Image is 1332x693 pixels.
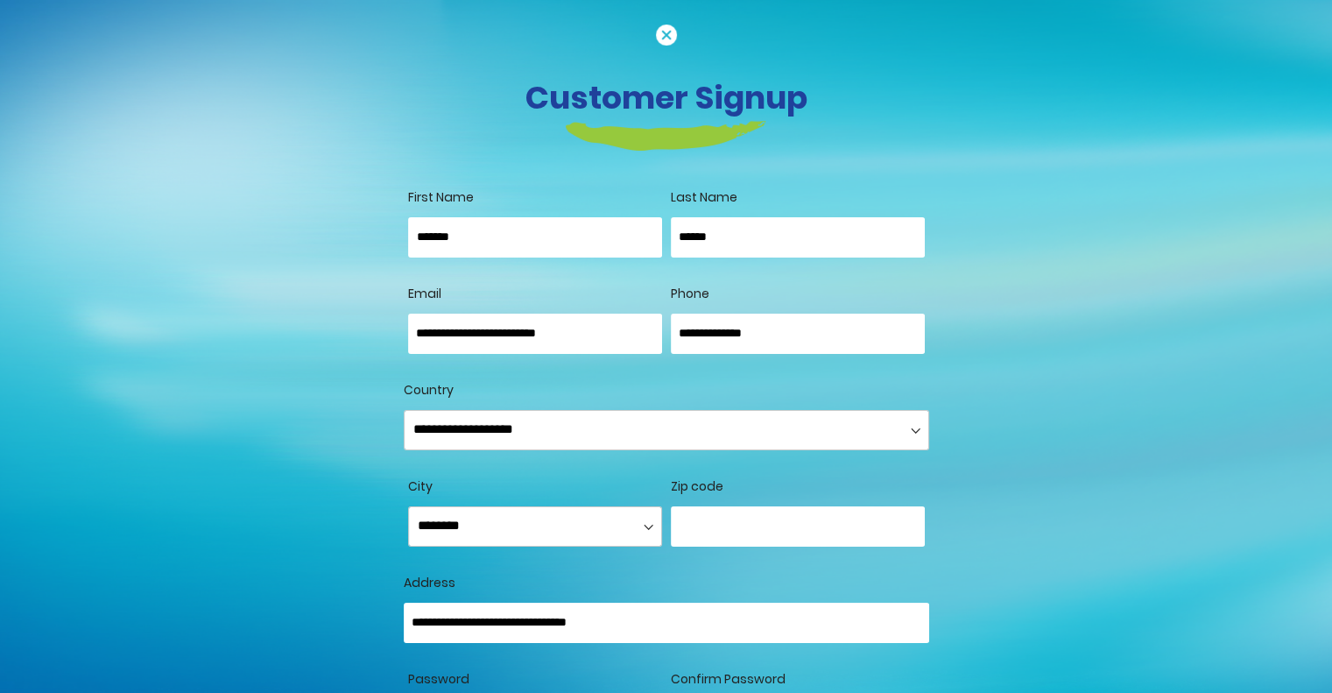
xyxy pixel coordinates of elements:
span: City [408,477,433,495]
span: Phone [671,285,709,302]
img: login-heading-border.png [566,121,766,151]
span: Last Name [671,188,737,206]
span: Zip code [671,477,723,495]
span: Email [408,285,441,302]
span: Country [404,381,454,399]
span: Address [404,574,455,591]
span: Password [408,670,469,688]
h3: Customer Signup [180,79,1152,117]
img: cancel [656,25,677,46]
span: First Name [408,188,474,206]
span: Confirm Password [671,670,786,688]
